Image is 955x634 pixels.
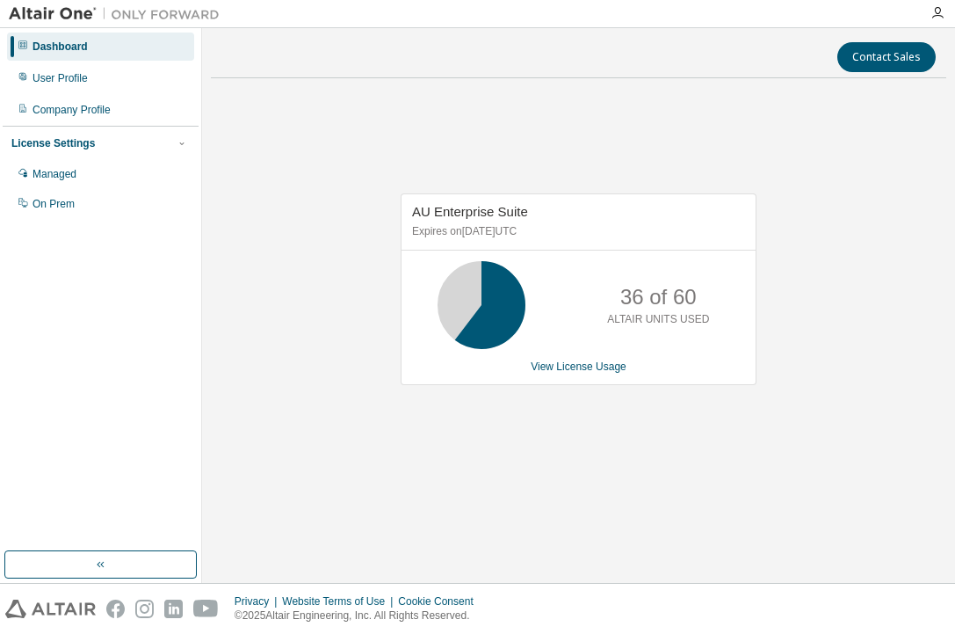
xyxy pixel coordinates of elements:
img: Altair One [9,5,228,23]
div: Managed [33,167,76,181]
div: Privacy [235,594,282,608]
div: Cookie Consent [398,594,483,608]
div: Company Profile [33,103,111,117]
img: linkedin.svg [164,600,183,618]
div: Dashboard [33,40,88,54]
p: Expires on [DATE] UTC [412,224,741,239]
img: instagram.svg [135,600,154,618]
img: altair_logo.svg [5,600,96,618]
button: Contact Sales [837,42,936,72]
a: View License Usage [531,361,626,373]
p: © 2025 Altair Engineering, Inc. All Rights Reserved. [235,608,484,623]
div: License Settings [11,136,95,150]
div: Website Terms of Use [282,594,398,608]
img: facebook.svg [106,600,125,618]
span: AU Enterprise Suite [412,204,528,219]
img: youtube.svg [193,600,219,618]
div: On Prem [33,197,75,211]
p: ALTAIR UNITS USED [607,312,709,327]
div: User Profile [33,71,88,85]
p: 36 of 60 [620,282,697,312]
